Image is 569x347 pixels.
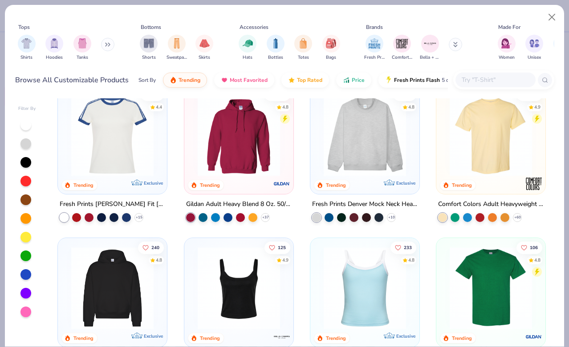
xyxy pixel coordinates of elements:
[534,104,541,110] div: 4.9
[170,77,177,84] img: trending.gif
[140,35,158,61] button: filter button
[544,9,561,26] button: Close
[15,75,129,85] div: Browse All Customizable Products
[199,38,210,48] img: Skirts Image
[264,242,290,254] button: Like
[319,94,410,176] img: f5d85501-0dbb-4ee4-b115-c08fa3845d83
[193,247,284,329] img: 8af284bf-0d00-45ea-9003-ce4b9a3194ad
[461,75,529,85] input: Try "T-Shirt"
[498,35,516,61] button: filter button
[298,38,308,48] img: Totes Image
[322,35,340,61] button: filter button
[529,38,540,48] img: Unisex Image
[186,199,292,210] div: Gildan Adult Heavy Blend 8 Oz. 50/50 Hooded Sweatshirt
[172,38,182,48] img: Sweatpants Image
[420,35,440,61] button: filter button
[268,54,283,61] span: Bottles
[516,242,542,254] button: Like
[73,35,91,61] div: filter for Tanks
[514,215,521,220] span: + 60
[214,73,274,88] button: Most Favorited
[288,77,295,84] img: TopRated.gif
[195,35,213,61] button: filter button
[167,35,187,61] div: filter for Sweatpants
[442,75,475,85] span: 5 day delivery
[423,37,437,50] img: Bella + Canvas Image
[273,328,291,346] img: Bella + Canvas logo
[394,77,440,84] span: Fresh Prints Flash
[319,247,410,329] img: a25d9891-da96-49f3-a35e-76288174bf3a
[141,88,164,101] button: Like
[264,88,290,101] button: Unlike
[326,38,336,48] img: Bags Image
[392,54,412,61] span: Comfort Colors
[385,77,392,84] img: flash.gif
[239,35,256,61] button: filter button
[199,54,210,61] span: Skirts
[46,54,63,61] span: Hoodies
[445,247,536,329] img: db319196-8705-402d-8b46-62aaa07ed94f
[530,246,538,250] span: 106
[326,54,336,61] span: Bags
[144,333,163,339] span: Exclusive
[138,76,156,84] div: Sort By
[525,35,543,61] div: filter for Unisex
[501,38,512,48] img: Women Image
[18,35,36,61] div: filter for Shirts
[156,257,162,264] div: 4.8
[525,35,543,61] button: filter button
[420,54,440,61] span: Bella + Canvas
[390,242,416,254] button: Like
[45,35,63,61] button: filter button
[498,23,520,31] div: Made For
[77,54,88,61] span: Tanks
[438,199,544,210] div: Comfort Colors Adult Heavyweight T-Shirt
[140,35,158,61] div: filter for Shorts
[18,105,36,112] div: Filter By
[498,35,516,61] div: filter for Women
[240,23,268,31] div: Accessories
[525,328,543,346] img: Gildan logo
[364,35,385,61] button: filter button
[142,54,156,61] span: Shorts
[388,215,394,220] span: + 10
[267,35,284,61] button: filter button
[298,54,309,61] span: Totes
[230,77,268,84] span: Most Favorited
[144,180,163,186] span: Exclusive
[138,242,164,254] button: Like
[445,94,536,176] img: 029b8af0-80e6-406f-9fdc-fdf898547912
[368,37,381,50] img: Fresh Prints Image
[243,54,252,61] span: Hats
[271,38,280,48] img: Bottles Image
[60,199,165,210] div: Fresh Prints [PERSON_NAME] Fit [PERSON_NAME] Shirt with Stripes
[281,73,329,88] button: Top Rated
[364,54,385,61] span: Fresh Prints
[312,199,418,210] div: Fresh Prints Denver Mock Neck Heavyweight Sweatshirt
[67,94,158,176] img: e5540c4d-e74a-4e58-9a52-192fe86bec9f
[49,38,59,48] img: Hoodies Image
[45,35,63,61] div: filter for Hoodies
[267,35,284,61] div: filter for Bottles
[163,73,207,88] button: Trending
[404,246,412,250] span: 233
[408,104,415,110] div: 4.8
[179,77,200,84] span: Trending
[167,54,187,61] span: Sweatpants
[136,215,142,220] span: + 15
[528,54,541,61] span: Unisex
[277,246,285,250] span: 125
[392,35,412,61] button: filter button
[525,175,543,193] img: Comfort Colors logo
[239,35,256,61] div: filter for Hats
[221,77,228,84] img: most_fav.gif
[167,35,187,61] button: filter button
[499,54,515,61] span: Women
[141,23,161,31] div: Bottoms
[366,23,383,31] div: Brands
[297,77,322,84] span: Top Rated
[73,35,91,61] button: filter button
[20,54,33,61] span: Shirts
[243,38,253,48] img: Hats Image
[144,38,154,48] img: Shorts Image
